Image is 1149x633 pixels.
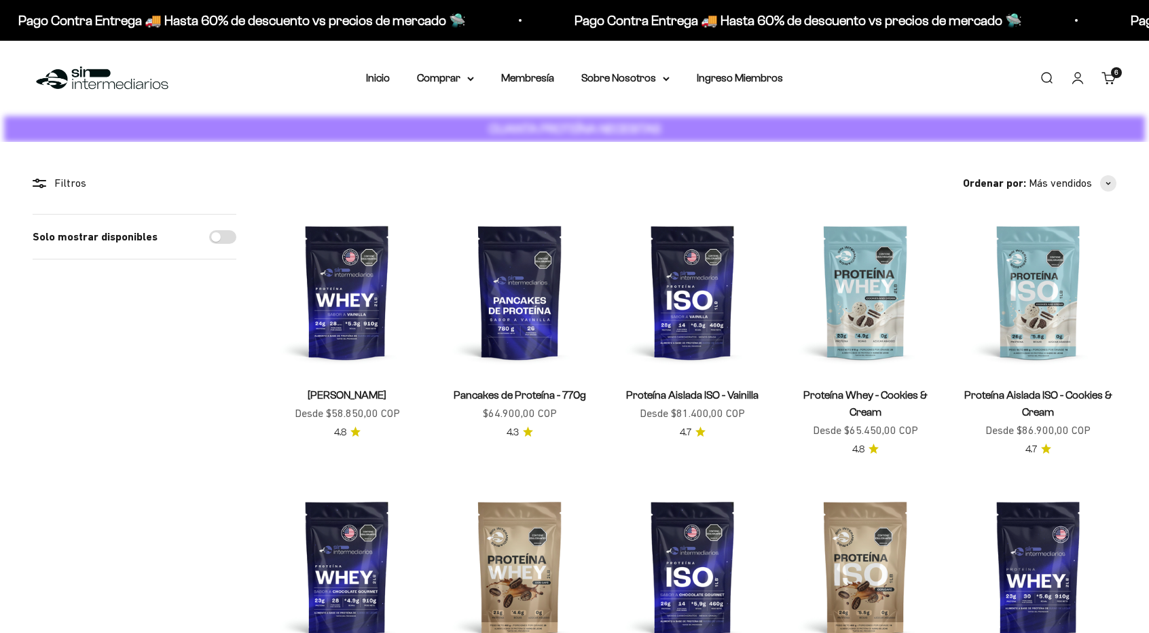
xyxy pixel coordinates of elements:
[507,425,519,440] span: 4.3
[501,72,554,84] a: Membresía
[803,389,928,418] a: Proteína Whey - Cookies & Cream
[985,422,1091,439] sale-price: Desde $86.900,00 COP
[454,389,586,401] a: Pancakes de Proteína - 770g
[626,389,759,401] a: Proteína Aislada ISO - Vainilla
[963,175,1026,192] span: Ordenar por:
[366,72,390,84] a: Inicio
[1029,175,1092,192] span: Más vendidos
[507,425,533,440] a: 4.34.3 de 5.0 estrellas
[1025,442,1051,457] a: 4.74.7 de 5.0 estrellas
[852,442,864,457] span: 4.8
[16,10,463,31] p: Pago Contra Entrega 🚚 Hasta 60% de descuento vs precios de mercado 🛸
[1114,69,1118,76] span: 6
[483,405,557,422] sale-price: $64.900,00 COP
[964,389,1112,418] a: Proteína Aislada ISO - Cookies & Cream
[417,69,474,87] summary: Comprar
[33,228,158,246] label: Solo mostrar disponibles
[33,175,236,192] div: Filtros
[334,425,361,440] a: 4.84.8 de 5.0 estrellas
[334,425,346,440] span: 4.8
[308,389,386,401] a: [PERSON_NAME]
[581,69,670,87] summary: Sobre Nosotros
[640,405,745,422] sale-price: Desde $81.400,00 COP
[680,425,691,440] span: 4.7
[697,72,783,84] a: Ingreso Miembros
[1029,175,1116,192] button: Más vendidos
[295,405,400,422] sale-price: Desde $58.850,00 COP
[572,10,1019,31] p: Pago Contra Entrega 🚚 Hasta 60% de descuento vs precios de mercado 🛸
[1025,442,1037,457] span: 4.7
[813,422,918,439] sale-price: Desde $65.450,00 COP
[852,442,879,457] a: 4.84.8 de 5.0 estrellas
[489,122,661,136] strong: CUANTA PROTEÍNA NECESITAS
[680,425,706,440] a: 4.74.7 de 5.0 estrellas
